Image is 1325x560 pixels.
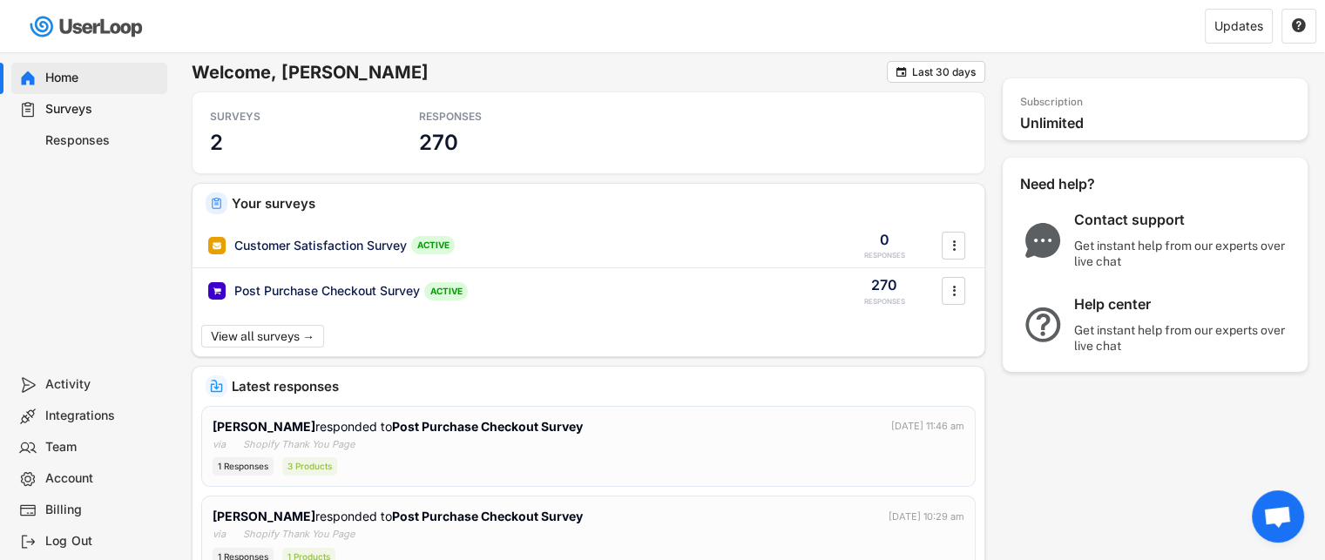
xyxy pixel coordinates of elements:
div: Contact support [1074,211,1292,229]
h3: 270 [419,129,458,156]
div: SURVEYS [210,110,367,124]
div: Billing [45,502,160,518]
div: Home [45,70,160,86]
img: QuestionMarkInverseMajor.svg [1020,307,1065,342]
a: Open chat [1252,490,1304,543]
text:  [952,281,956,300]
strong: Post Purchase Checkout Survey [392,509,583,523]
div: responded to [213,507,586,525]
div: Last 30 days [912,67,976,78]
div: Post Purchase Checkout Survey [234,282,420,300]
div: Customer Satisfaction Survey [234,237,407,254]
strong: Post Purchase Checkout Survey [392,419,583,434]
div: Need help? [1020,175,1142,193]
text:  [896,65,907,78]
div: 3 Products [282,457,337,476]
button:  [895,65,908,78]
img: ChatMajor.svg [1020,223,1065,258]
div: RESPONSES [419,110,576,124]
div: Account [45,470,160,487]
div: Activity [45,376,160,393]
div: [DATE] 10:29 am [889,509,964,524]
div: Latest responses [232,380,971,393]
div: Team [45,439,160,455]
div: via [213,527,226,542]
div: Responses [45,132,160,149]
img: yH5BAEAAAAALAAAAAABAAEAAAIBRAA7 [229,439,240,449]
div: RESPONSES [864,297,905,307]
img: yH5BAEAAAAALAAAAAABAAEAAAIBRAA7 [229,530,240,540]
button:  [1291,18,1307,34]
div: 0 [880,230,889,249]
div: Shopify Thank You Page [243,527,355,542]
strong: [PERSON_NAME] [213,419,315,434]
div: Integrations [45,408,160,424]
div: ACTIVE [424,282,468,300]
h6: Welcome, [PERSON_NAME] [192,61,887,84]
div: Your surveys [232,197,971,210]
button:  [945,278,963,304]
button: View all surveys → [201,325,324,347]
div: RESPONSES [864,251,905,260]
div: 1 Responses [213,457,274,476]
div: Unlimited [1020,114,1299,132]
div: Help center [1074,295,1292,314]
div: [DATE] 11:46 am [891,419,964,434]
text:  [1292,17,1306,33]
div: Updates [1214,20,1263,32]
strong: [PERSON_NAME] [213,509,315,523]
text:  [952,236,956,254]
div: via [213,437,226,452]
div: Subscription [1020,96,1083,110]
div: Log Out [45,533,160,550]
div: responded to [213,417,586,435]
div: Shopify Thank You Page [243,437,355,452]
img: IncomingMajor.svg [210,380,223,393]
div: Get instant help from our experts over live chat [1074,322,1292,354]
div: ACTIVE [411,236,455,254]
button:  [945,233,963,259]
h3: 2 [210,129,223,156]
div: Get instant help from our experts over live chat [1074,238,1292,269]
div: Surveys [45,101,160,118]
img: userloop-logo-01.svg [26,9,149,44]
div: 270 [871,275,897,294]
